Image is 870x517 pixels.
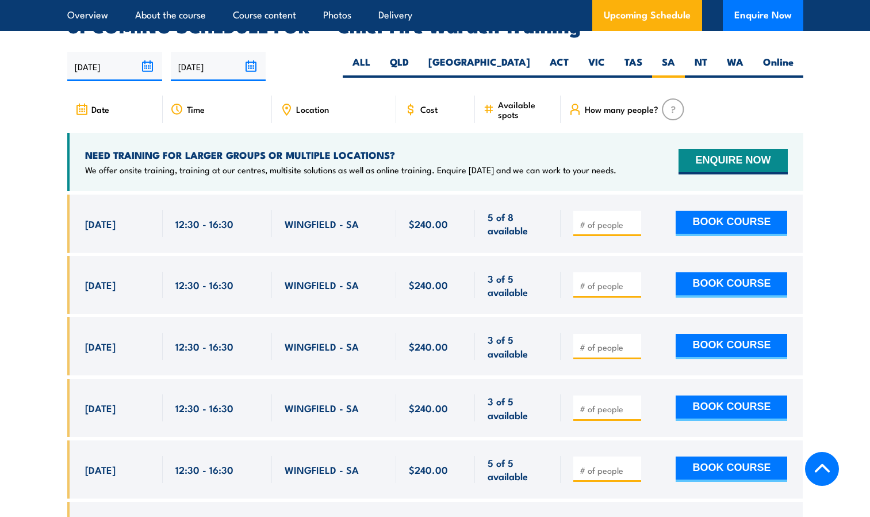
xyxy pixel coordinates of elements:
[285,463,359,476] span: WINGFIELD - SA
[580,403,637,415] input: # of people
[91,104,109,114] span: Date
[409,463,448,476] span: $240.00
[615,55,652,78] label: TAS
[419,55,540,78] label: [GEOGRAPHIC_DATA]
[580,341,637,353] input: # of people
[676,457,787,482] button: BOOK COURSE
[85,463,116,476] span: [DATE]
[296,104,329,114] span: Location
[488,210,548,237] span: 5 of 8 available
[175,278,233,291] span: 12:30 - 16:30
[171,52,266,81] input: To date
[187,104,205,114] span: Time
[580,465,637,476] input: # of people
[578,55,615,78] label: VIC
[580,280,637,291] input: # of people
[285,340,359,353] span: WINGFIELD - SA
[409,217,448,230] span: $240.00
[676,211,787,236] button: BOOK COURSE
[409,278,448,291] span: $240.00
[685,55,717,78] label: NT
[498,100,553,119] span: Available spots
[85,278,116,291] span: [DATE]
[380,55,419,78] label: QLD
[285,217,359,230] span: WINGFIELD - SA
[676,272,787,298] button: BOOK COURSE
[175,217,233,230] span: 12:30 - 16:30
[85,149,616,161] h4: NEED TRAINING FOR LARGER GROUPS OR MULTIPLE LOCATIONS?
[409,340,448,353] span: $240.00
[540,55,578,78] label: ACT
[85,401,116,415] span: [DATE]
[488,456,548,483] span: 5 of 5 available
[175,401,233,415] span: 12:30 - 16:30
[580,219,637,230] input: # of people
[285,278,359,291] span: WINGFIELD - SA
[652,55,685,78] label: SA
[676,396,787,421] button: BOOK COURSE
[85,217,116,230] span: [DATE]
[343,55,380,78] label: ALL
[679,149,787,174] button: ENQUIRE NOW
[67,52,162,81] input: From date
[409,401,448,415] span: $240.00
[676,334,787,359] button: BOOK COURSE
[85,164,616,176] p: We offer onsite training, training at our centres, multisite solutions as well as online training...
[285,401,359,415] span: WINGFIELD - SA
[67,17,803,33] h2: UPCOMING SCHEDULE FOR - "Chief Fire Warden Training"
[717,55,753,78] label: WA
[488,394,548,421] span: 3 of 5 available
[585,104,658,114] span: How many people?
[85,340,116,353] span: [DATE]
[488,272,548,299] span: 3 of 5 available
[488,333,548,360] span: 3 of 5 available
[175,463,233,476] span: 12:30 - 16:30
[753,55,803,78] label: Online
[175,340,233,353] span: 12:30 - 16:30
[420,104,438,114] span: Cost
